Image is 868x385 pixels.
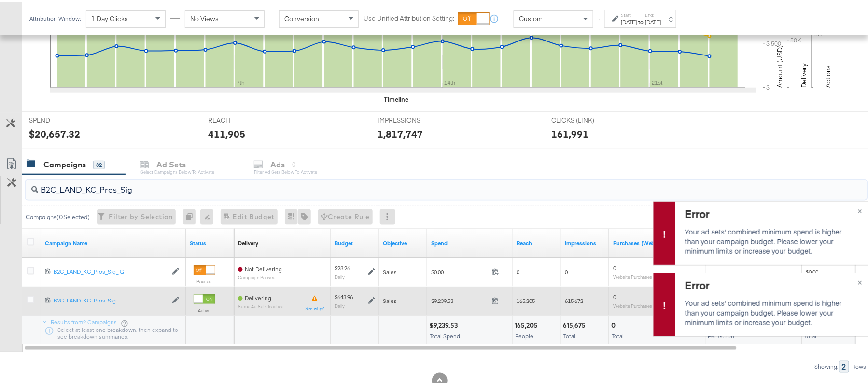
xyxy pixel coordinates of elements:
[685,296,857,325] p: Your ad sets' combined minimum spend is higher than your campaign budget. Please lower your minim...
[26,210,90,219] div: Campaigns ( 0 Selected)
[43,157,86,168] div: Campaigns
[852,361,867,368] div: Rows
[563,330,575,337] span: Total
[430,330,460,337] span: Total Spend
[194,305,215,311] label: Active
[611,318,618,328] div: 0
[685,224,857,253] p: Your ad sets' combined minimum spend is higher than your campaign budget. Please lower your minim...
[565,237,605,245] a: The number of times your ad was served. On mobile apps an ad is counted as served the first time ...
[431,295,488,302] span: $9,239.53
[245,292,271,299] span: Delivering
[335,301,345,306] sub: Daily
[645,10,661,16] label: End:
[54,294,167,302] div: B2C_LAND_KC_Pros_Sig
[208,124,245,138] div: 411,905
[335,237,375,245] a: The maximum amount you're willing to spend on your ads, on average each day or over the lifetime ...
[613,262,616,269] span: 0
[621,16,637,24] div: [DATE]
[238,302,283,307] sub: Some Ad Sets Inactive
[383,295,397,302] span: Sales
[384,93,408,102] div: Timeline
[517,295,535,302] span: 165,205
[551,124,588,138] div: 161,991
[612,330,624,337] span: Total
[429,318,461,328] div: $9,239.53
[551,113,624,123] span: CLICKS (LINK)
[515,330,533,337] span: People
[335,272,345,277] sub: Daily
[54,265,167,274] a: B2C_LAND_KC_Pros_Sig_IG
[685,275,857,290] div: Error
[183,207,200,222] div: 0
[238,237,258,245] div: Delivery
[645,16,661,24] div: [DATE]
[93,158,105,167] div: 82
[29,124,80,138] div: $20,657.32
[515,318,541,328] div: 165,205
[190,237,230,245] a: Shows the current state of your Ad Campaign.
[519,12,543,21] span: Custom
[284,12,319,21] span: Conversion
[378,124,423,138] div: 1,817,747
[208,113,280,123] span: REACH
[238,273,282,278] sub: Campaign Paused
[621,10,637,16] label: Start:
[824,63,833,85] text: Actions
[637,16,645,23] strong: to
[776,43,784,85] text: Amount (USD)
[38,174,790,193] input: Search Campaigns by Name, ID or Objective
[364,12,454,21] label: Use Unified Attribution Setting:
[563,318,588,328] div: 615,675
[594,16,603,20] span: ↑
[383,237,423,245] a: Your campaign's objective.
[613,291,616,298] span: 0
[190,12,219,21] span: No Views
[238,237,258,245] a: Reflects the ability of your Ad Campaign to achieve delivery based on ad states, schedule and bud...
[839,358,849,371] div: 2
[858,274,862,285] span: ×
[54,294,167,302] a: B2C_LAND_KC_Pros_Sig
[613,301,652,306] sub: Website Purchases
[29,113,101,123] span: SPEND
[800,61,809,85] text: Delivery
[613,237,702,245] a: The number of times a purchase was made tracked by your Custom Audience pixel on your website aft...
[29,13,81,20] div: Attribution Window:
[517,237,557,245] a: The number of people your ad was served to.
[378,113,450,123] span: IMPRESSIONS
[383,266,397,273] span: Sales
[613,272,652,277] sub: Website Purchases
[91,12,128,21] span: 1 Day Clicks
[245,263,282,270] span: Not Delivering
[54,265,167,273] div: B2C_LAND_KC_Pros_Sig_IG
[335,262,350,270] div: $28.26
[565,266,568,273] span: 0
[45,237,182,245] a: Your campaign name.
[431,237,509,245] a: The total amount spent to date.
[565,295,583,302] span: 615,672
[814,361,839,368] div: Showing:
[194,276,215,282] label: Paused
[858,202,862,213] span: ×
[431,266,488,273] span: $0.00
[685,204,857,219] div: Error
[335,291,353,299] div: $643.96
[517,266,519,273] span: 0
